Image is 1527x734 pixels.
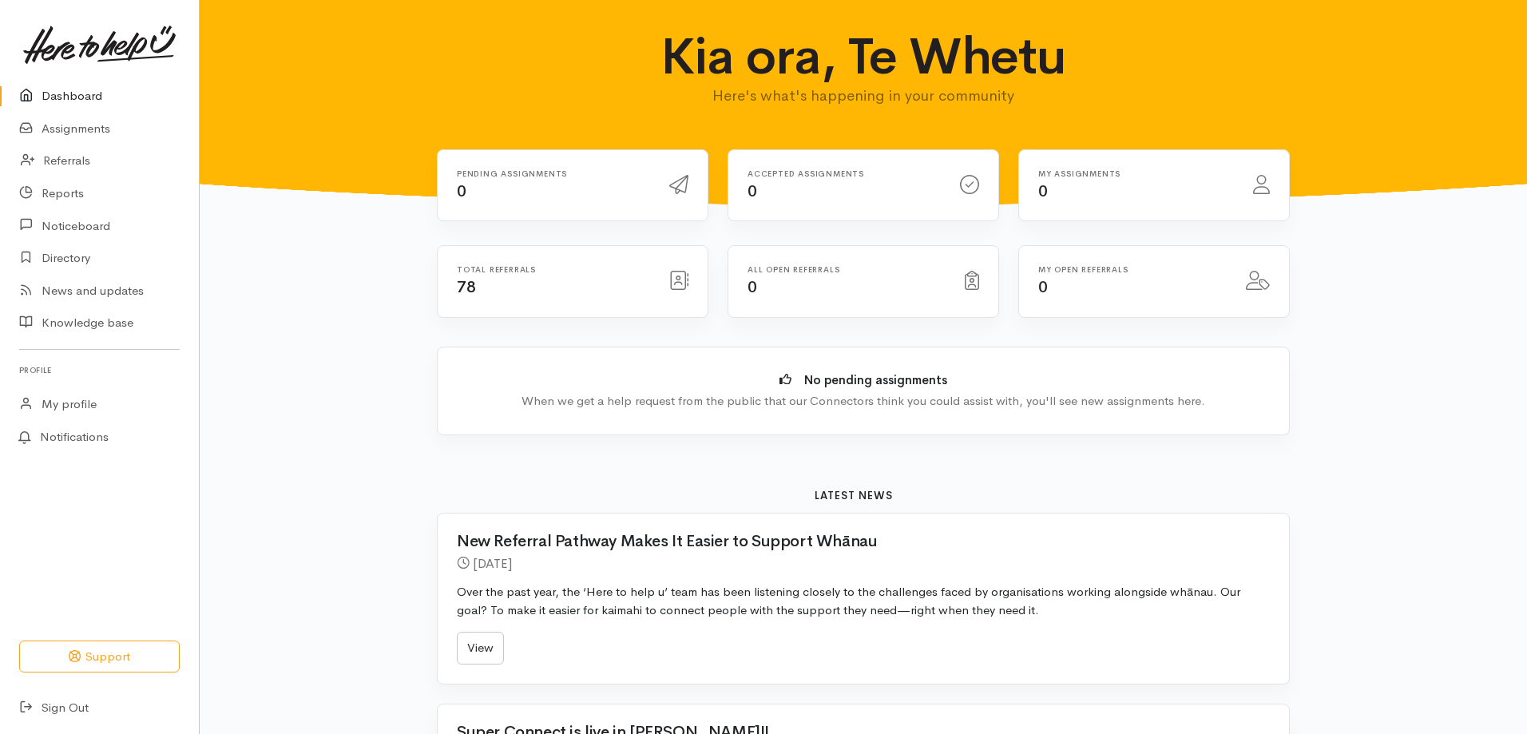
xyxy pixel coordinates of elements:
h6: All open referrals [748,265,946,274]
h6: My assignments [1038,169,1234,178]
button: Support [19,641,180,673]
span: 78 [457,277,475,297]
span: 0 [1038,277,1048,297]
span: 0 [1038,181,1048,201]
time: [DATE] [473,555,512,572]
div: When we get a help request from the public that our Connectors think you could assist with, you'l... [462,392,1265,411]
span: 0 [457,181,466,201]
b: Latest news [815,489,893,502]
span: 0 [748,181,757,201]
span: 0 [748,277,757,297]
h1: Kia ora, Te Whetu [551,29,1176,85]
h6: Total referrals [457,265,650,274]
p: Here's what's happening in your community [551,85,1176,107]
h2: New Referral Pathway Makes It Easier to Support Whānau [457,533,1251,550]
h6: Accepted assignments [748,169,941,178]
p: Over the past year, the ‘Here to help u’ team has been listening closely to the challenges faced ... [457,583,1270,619]
h6: Pending assignments [457,169,650,178]
b: No pending assignments [804,372,947,387]
a: View [457,632,504,665]
h6: My open referrals [1038,265,1227,274]
h6: Profile [19,359,180,381]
